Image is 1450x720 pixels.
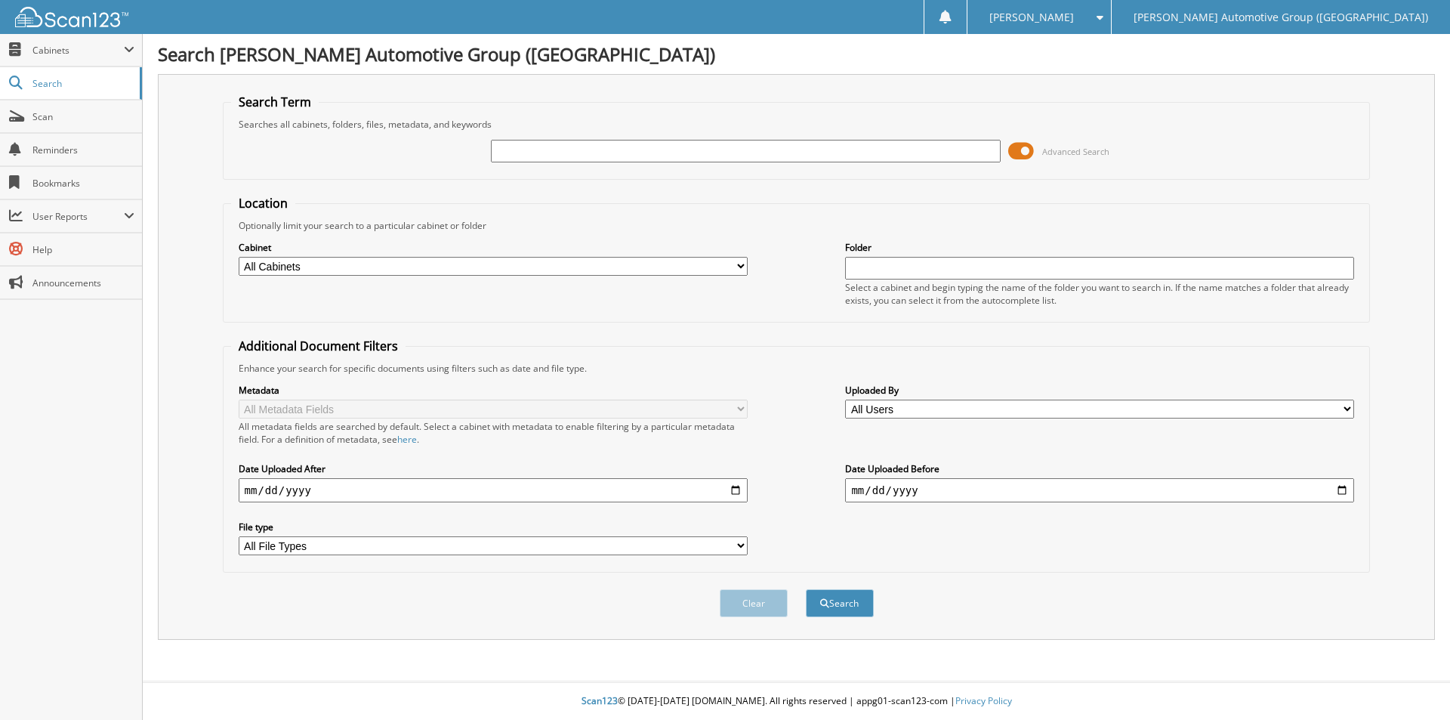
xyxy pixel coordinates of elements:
[231,118,1362,131] div: Searches all cabinets, folders, files, metadata, and keywords
[239,478,748,502] input: start
[32,243,134,256] span: Help
[32,77,132,90] span: Search
[845,462,1354,475] label: Date Uploaded Before
[845,281,1354,307] div: Select a cabinet and begin typing the name of the folder you want to search in. If the name match...
[720,589,788,617] button: Clear
[32,110,134,123] span: Scan
[231,94,319,110] legend: Search Term
[32,44,124,57] span: Cabinets
[32,277,134,289] span: Announcements
[231,219,1362,232] div: Optionally limit your search to a particular cabinet or folder
[231,195,295,212] legend: Location
[845,384,1354,397] label: Uploaded By
[239,462,748,475] label: Date Uploaded After
[231,338,406,354] legend: Additional Document Filters
[143,683,1450,720] div: © [DATE]-[DATE] [DOMAIN_NAME]. All rights reserved | appg01-scan123-com |
[239,241,748,254] label: Cabinet
[32,210,124,223] span: User Reports
[158,42,1435,66] h1: Search [PERSON_NAME] Automotive Group ([GEOGRAPHIC_DATA])
[239,521,748,533] label: File type
[989,13,1074,22] span: [PERSON_NAME]
[32,144,134,156] span: Reminders
[1134,13,1428,22] span: [PERSON_NAME] Automotive Group ([GEOGRAPHIC_DATA])
[239,384,748,397] label: Metadata
[397,433,417,446] a: here
[582,694,618,707] span: Scan123
[955,694,1012,707] a: Privacy Policy
[1042,146,1109,157] span: Advanced Search
[845,478,1354,502] input: end
[231,362,1362,375] div: Enhance your search for specific documents using filters such as date and file type.
[806,589,874,617] button: Search
[32,177,134,190] span: Bookmarks
[239,420,748,446] div: All metadata fields are searched by default. Select a cabinet with metadata to enable filtering b...
[845,241,1354,254] label: Folder
[15,7,128,27] img: scan123-logo-white.svg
